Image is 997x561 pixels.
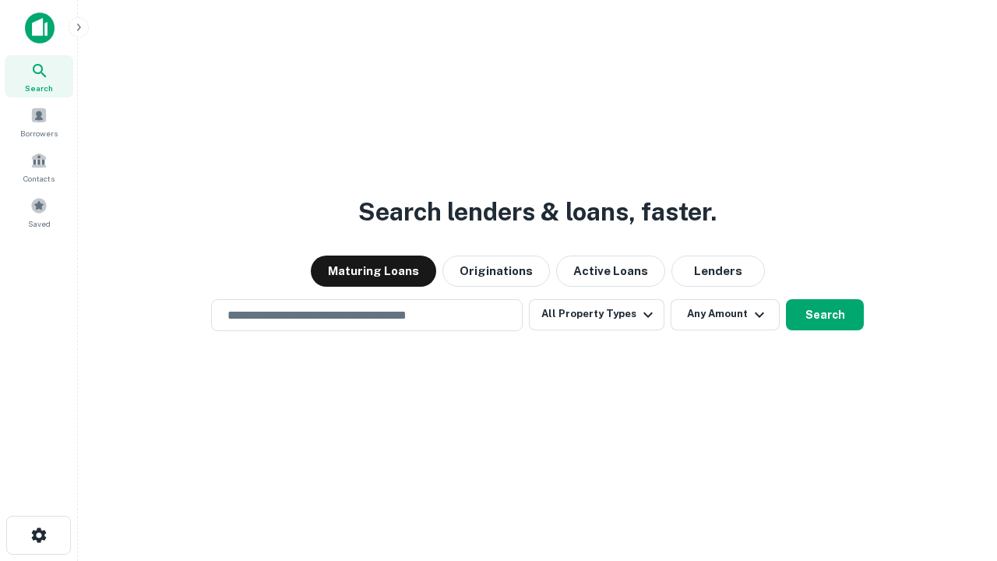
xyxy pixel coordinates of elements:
[529,299,664,330] button: All Property Types
[442,256,550,287] button: Originations
[5,191,73,233] a: Saved
[671,256,765,287] button: Lenders
[311,256,436,287] button: Maturing Loans
[358,193,717,231] h3: Search lenders & loans, faster.
[5,101,73,143] a: Borrowers
[786,299,864,330] button: Search
[5,55,73,97] a: Search
[556,256,665,287] button: Active Loans
[671,299,780,330] button: Any Amount
[919,386,997,461] iframe: Chat Widget
[20,127,58,139] span: Borrowers
[28,217,51,230] span: Saved
[23,172,55,185] span: Contacts
[5,146,73,188] a: Contacts
[25,82,53,94] span: Search
[25,12,55,44] img: capitalize-icon.png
